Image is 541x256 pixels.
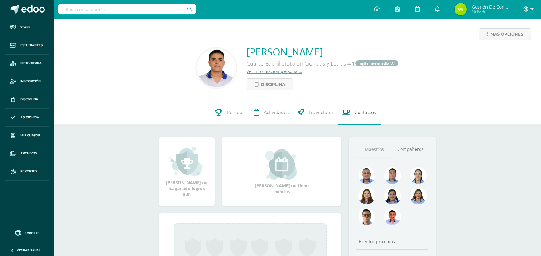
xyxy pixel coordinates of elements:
[358,188,375,204] img: a9adb280a5deb02de052525b0213cdb9.png
[227,109,244,116] span: Punteos
[170,146,203,177] img: achievement_small.png
[293,100,338,125] a: Trayectoria
[20,79,41,84] span: Inscripción
[5,162,49,181] a: Reportes
[5,36,49,55] a: Estudiantes
[355,60,398,66] a: Inglés Intermedio "A"
[355,109,376,116] span: Contactos
[264,109,289,116] span: Actividades
[309,109,333,116] span: Trayectoria
[247,68,302,74] a: Ver información personal...
[356,142,393,157] a: Maestros
[20,43,43,48] span: Estudiantes
[356,239,429,244] div: Eventos próximos
[211,100,249,125] a: Punteos
[20,61,42,66] span: Estructura
[247,45,399,58] a: [PERSON_NAME]
[20,169,37,174] span: Reportes
[393,142,429,157] a: Compañeros
[20,151,37,156] span: Archivos
[20,97,38,102] span: Disciplina
[384,188,401,204] img: 4a7f7f1a360f3d8e2a3425f4c4febaf9.png
[17,248,40,252] span: Cerrar panel
[410,167,427,184] img: 375aecfb130304131abdbe7791f44736.png
[247,58,399,68] div: Cuarto Bachillerato en Ciencias y Letras 4.1
[25,231,39,235] span: Soporte
[479,28,531,40] a: Más opciones
[20,25,30,30] span: Staff
[5,127,49,145] a: Mis cursos
[5,72,49,90] a: Inscripción
[265,149,298,180] img: event_small.png
[5,144,49,162] a: Archivos
[471,9,508,14] span: Mi Perfil
[471,4,508,10] span: Gestión de Convivencia
[5,109,49,127] a: Asistencia
[249,100,293,125] a: Actividades
[5,90,49,109] a: Disciplina
[261,79,285,90] span: Disciplina
[384,167,401,184] img: 2ac039123ac5bd71a02663c3aa063ac8.png
[247,78,293,90] a: Disciplina
[455,3,467,15] img: c4fdb2b3b5c0576fe729d7be1ce23d7b.png
[410,188,427,204] img: 72fdff6db23ea16c182e3ba03ce826f1.png
[490,29,523,40] span: Más opciones
[251,149,312,194] div: [PERSON_NAME] no tiene eventos
[358,208,375,225] img: b3275fa016b95109afc471d3b448d7ac.png
[58,4,196,14] input: Busca un usuario...
[5,55,49,73] a: Estructura
[384,208,401,225] img: cc0c97458428ff7fb5cd31c6f23e5075.png
[5,18,49,36] a: Staff
[165,146,209,197] div: [PERSON_NAME] no ha ganado logros aún
[20,115,39,120] span: Asistencia
[20,133,40,138] span: Mis cursos
[7,228,47,237] a: Soporte
[338,100,381,125] a: Contactos
[197,49,236,87] img: 343b5e74b238c2837fcb08df858f611c.png
[358,167,375,184] img: 99962f3fa423c9b8099341731b303440.png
